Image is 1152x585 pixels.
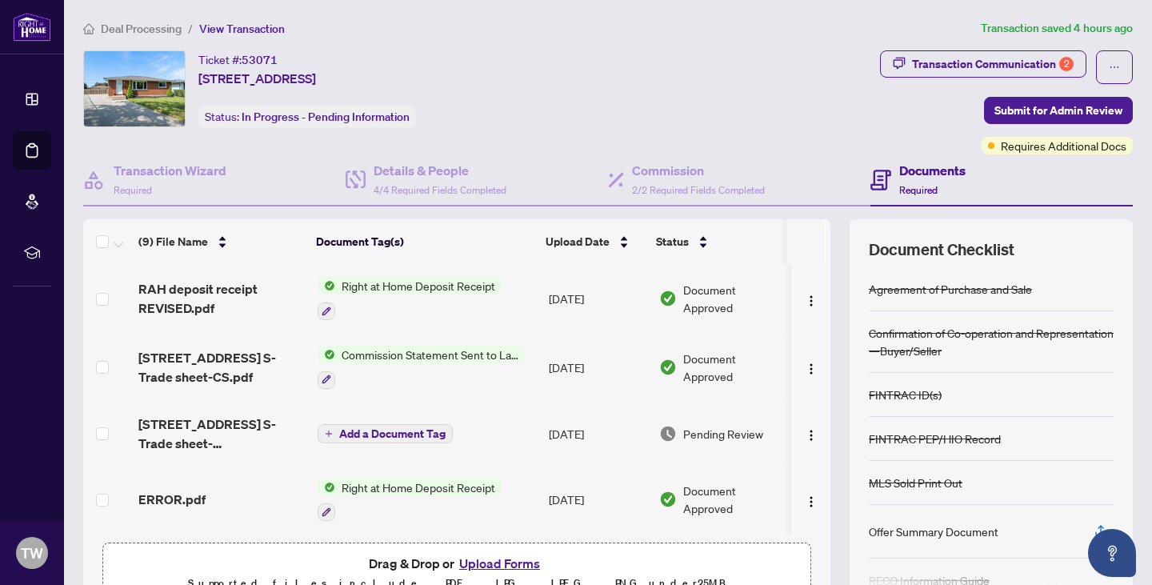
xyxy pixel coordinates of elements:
[542,466,653,535] td: [DATE]
[869,324,1114,359] div: Confirmation of Co-operation and Representation—Buyer/Seller
[659,290,677,307] img: Document Status
[138,490,206,509] span: ERROR.pdf
[199,22,285,36] span: View Transaction
[318,277,502,320] button: Status IconRight at Home Deposit Receipt
[369,553,545,574] span: Drag & Drop or
[101,22,182,36] span: Deal Processing
[659,491,677,508] img: Document Status
[869,430,1001,447] div: FINTRAC PEP/HIO Record
[1059,57,1074,71] div: 2
[83,23,94,34] span: home
[339,428,446,439] span: Add a Document Tag
[659,425,677,443] img: Document Status
[869,386,942,403] div: FINTRAC ID(s)
[683,482,785,517] span: Document Approved
[198,50,278,69] div: Ticket #:
[188,19,193,38] li: /
[659,359,677,376] img: Document Status
[899,161,966,180] h4: Documents
[198,69,316,88] span: [STREET_ADDRESS]
[318,423,453,444] button: Add a Document Tag
[114,161,226,180] h4: Transaction Wizard
[869,238,1014,261] span: Document Checklist
[1001,137,1126,154] span: Requires Additional Docs
[869,523,998,540] div: Offer Summary Document
[13,12,51,42] img: logo
[994,98,1122,123] span: Submit for Admin Review
[138,348,305,387] span: [STREET_ADDRESS] S-Trade sheet-CS.pdf
[374,161,506,180] h4: Details & People
[242,53,278,67] span: 53071
[899,184,938,196] span: Required
[805,295,818,307] img: Logo
[805,495,818,508] img: Logo
[805,429,818,442] img: Logo
[798,286,824,311] button: Logo
[138,415,305,453] span: [STREET_ADDRESS] S-Trade sheet-[PERSON_NAME] to review.pdf
[318,479,335,496] img: Status Icon
[198,106,416,127] div: Status:
[310,219,539,264] th: Document Tag(s)
[454,553,545,574] button: Upload Forms
[542,333,653,402] td: [DATE]
[335,277,502,295] span: Right at Home Deposit Receipt
[869,280,1032,298] div: Agreement of Purchase and Sale
[650,219,787,264] th: Status
[138,233,208,250] span: (9) File Name
[798,355,824,380] button: Logo
[318,479,502,522] button: Status IconRight at Home Deposit Receipt
[656,233,689,250] span: Status
[912,51,1074,77] div: Transaction Communication
[114,184,152,196] span: Required
[632,184,765,196] span: 2/2 Required Fields Completed
[335,479,502,496] span: Right at Home Deposit Receipt
[683,350,785,385] span: Document Approved
[318,277,335,295] img: Status Icon
[805,363,818,375] img: Logo
[869,474,962,491] div: MLS Sold Print Out
[1109,62,1120,73] span: ellipsis
[374,184,506,196] span: 4/4 Required Fields Completed
[542,402,653,466] td: [DATE]
[84,51,185,126] img: IMG-X12393547_1.jpg
[798,421,824,447] button: Logo
[318,424,453,443] button: Add a Document Tag
[632,161,765,180] h4: Commission
[325,430,333,438] span: plus
[984,97,1133,124] button: Submit for Admin Review
[981,19,1133,38] article: Transaction saved 4 hours ago
[683,281,785,316] span: Document Approved
[138,279,305,318] span: RAH deposit receipt REVISED.pdf
[318,346,525,389] button: Status IconCommission Statement Sent to Lawyer
[542,264,653,333] td: [DATE]
[880,50,1086,78] button: Transaction Communication2
[1088,529,1136,577] button: Open asap
[132,219,310,264] th: (9) File Name
[21,542,43,564] span: TW
[335,346,525,363] span: Commission Statement Sent to Lawyer
[318,346,335,363] img: Status Icon
[683,425,763,443] span: Pending Review
[242,110,410,124] span: In Progress - Pending Information
[539,219,649,264] th: Upload Date
[798,487,824,512] button: Logo
[546,233,610,250] span: Upload Date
